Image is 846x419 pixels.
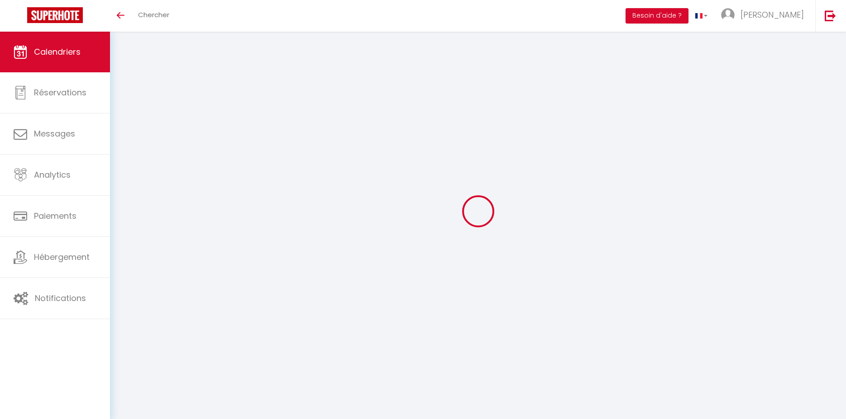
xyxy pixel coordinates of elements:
[34,210,76,221] span: Paiements
[138,10,169,19] span: Chercher
[34,128,75,139] span: Messages
[825,10,836,21] img: logout
[27,7,83,23] img: Super Booking
[34,46,81,57] span: Calendriers
[35,292,86,304] span: Notifications
[741,9,804,20] span: [PERSON_NAME]
[34,169,71,180] span: Analytics
[34,251,90,263] span: Hébergement
[721,8,735,22] img: ...
[34,87,86,98] span: Réservations
[626,8,688,24] button: Besoin d'aide ?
